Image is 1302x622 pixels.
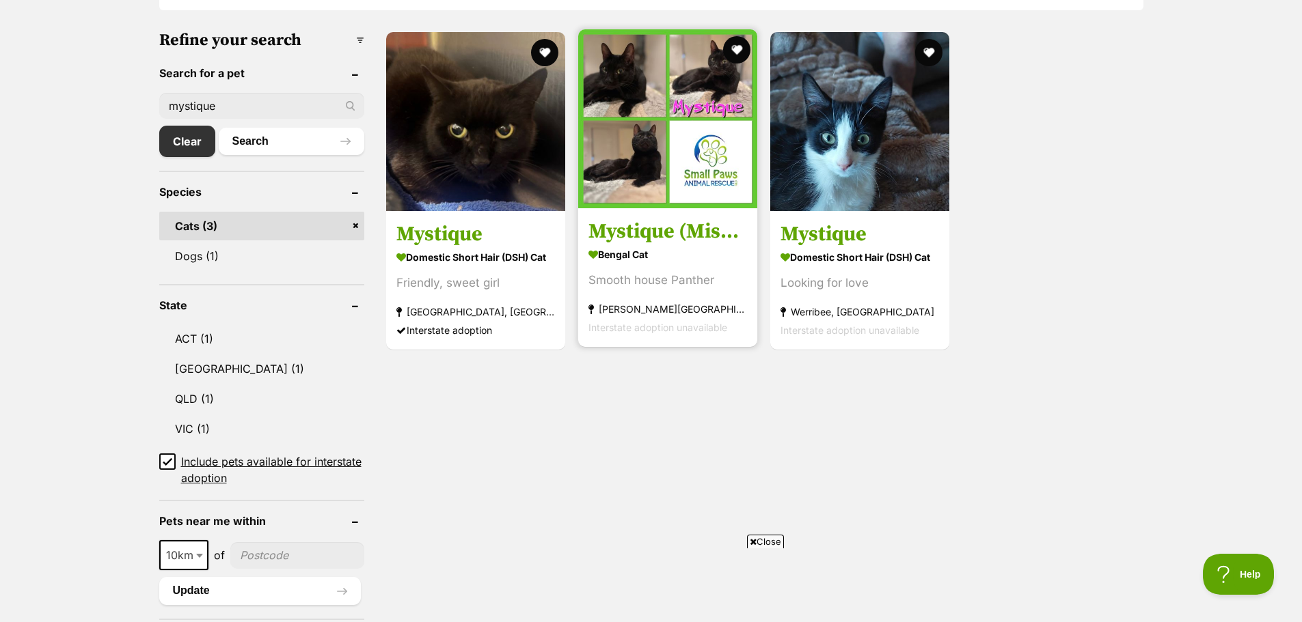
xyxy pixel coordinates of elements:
a: VIC (1) [159,414,364,443]
strong: Bengal Cat [588,244,747,264]
span: of [214,547,225,563]
span: Interstate adoption unavailable [588,322,727,333]
a: [GEOGRAPHIC_DATA] (1) [159,354,364,383]
input: postcode [230,542,364,568]
a: Mystique Domestic Short Hair (DSH) Cat Looking for love Werribee, [GEOGRAPHIC_DATA] Interstate ad... [770,211,949,350]
input: Toby [159,93,364,119]
a: Dogs (1) [159,242,364,270]
h3: Mystique (Missy) [588,218,747,244]
a: QLD (1) [159,384,364,413]
button: Update [159,577,361,604]
strong: [PERSON_NAME][GEOGRAPHIC_DATA], [GEOGRAPHIC_DATA] [588,300,747,318]
strong: Domestic Short Hair (DSH) Cat [781,247,939,267]
button: Search [219,128,364,155]
div: Smooth house Panther [588,271,747,289]
a: ACT (1) [159,324,364,353]
button: favourite [723,36,750,63]
iframe: Advertisement [320,554,983,615]
div: Friendly, sweet girl [396,274,555,292]
header: Pets near me within [159,515,364,527]
img: Mystique (Missy) - Bengal Cat [578,29,757,208]
span: 10km [161,546,207,565]
a: Cats (3) [159,212,364,240]
iframe: Help Scout Beacon - Open [1203,554,1275,595]
header: Search for a pet [159,67,364,79]
header: State [159,299,364,311]
button: favourite [915,39,942,66]
span: Interstate adoption unavailable [781,324,919,336]
strong: Domestic Short Hair (DSH) Cat [396,247,555,267]
div: Looking for love [781,274,939,292]
button: favourite [531,39,558,66]
span: Close [747,535,784,548]
header: Species [159,186,364,198]
img: Mystique - Domestic Short Hair (DSH) Cat [770,32,949,211]
h3: Mystique [396,221,555,247]
h3: Mystique [781,221,939,247]
span: 10km [159,540,208,570]
div: Interstate adoption [396,321,555,339]
strong: Werribee, [GEOGRAPHIC_DATA] [781,302,939,321]
a: Mystique (Missy) Bengal Cat Smooth house Panther [PERSON_NAME][GEOGRAPHIC_DATA], [GEOGRAPHIC_DATA... [578,208,757,347]
strong: [GEOGRAPHIC_DATA], [GEOGRAPHIC_DATA] [396,302,555,321]
a: Mystique Domestic Short Hair (DSH) Cat Friendly, sweet girl [GEOGRAPHIC_DATA], [GEOGRAPHIC_DATA] ... [386,211,565,350]
span: Include pets available for interstate adoption [181,453,364,486]
a: Clear [159,126,215,157]
a: Include pets available for interstate adoption [159,453,364,486]
h3: Refine your search [159,31,364,50]
img: Mystique - Domestic Short Hair (DSH) Cat [386,32,565,211]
